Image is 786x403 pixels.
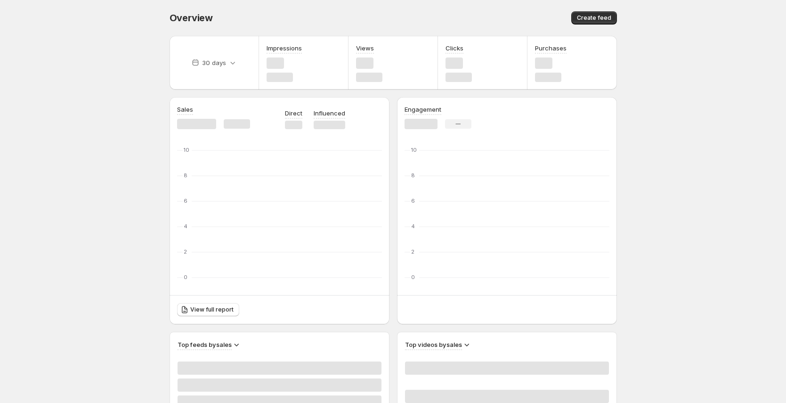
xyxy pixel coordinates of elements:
p: Influenced [314,108,345,118]
text: 4 [184,223,187,230]
text: 6 [411,197,415,204]
h3: Engagement [405,105,441,114]
text: 4 [411,223,415,230]
h3: Views [356,43,374,53]
h3: Top videos by sales [405,340,462,349]
p: 30 days [202,58,226,67]
text: 10 [411,147,417,153]
text: 0 [411,274,415,280]
text: 8 [184,172,187,179]
text: 2 [184,248,187,255]
h3: Sales [177,105,193,114]
text: 8 [411,172,415,179]
span: Create feed [577,14,611,22]
h3: Purchases [535,43,567,53]
p: Direct [285,108,302,118]
h3: Clicks [446,43,463,53]
text: 6 [184,197,187,204]
h3: Top feeds by sales [178,340,232,349]
text: 10 [184,147,189,153]
text: 2 [411,248,414,255]
h3: Impressions [267,43,302,53]
button: Create feed [571,11,617,25]
span: View full report [190,306,234,313]
span: Overview [170,12,213,24]
a: View full report [177,303,239,316]
text: 0 [184,274,187,280]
